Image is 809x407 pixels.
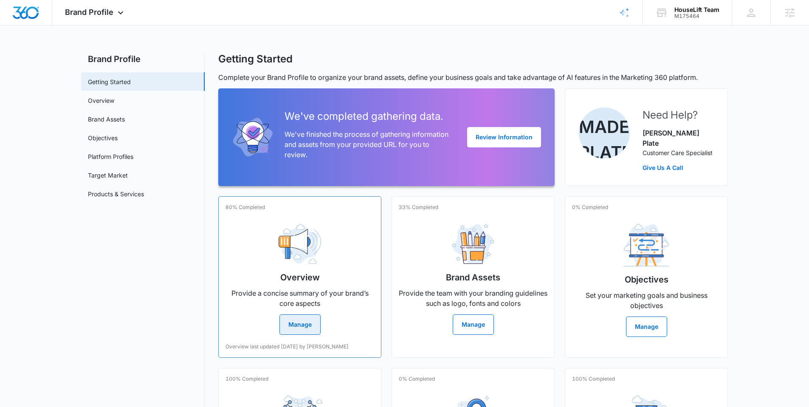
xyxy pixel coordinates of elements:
[625,273,668,286] h2: Objectives
[65,8,113,17] span: Brand Profile
[226,288,374,308] p: Provide a concise summary of your brand’s core aspects
[467,127,541,147] button: Review Information
[88,171,128,180] a: Target Market
[88,96,114,105] a: Overview
[218,72,728,82] p: Complete your Brand Profile to organize your brand assets, define your business goals and take ad...
[88,77,131,86] a: Getting Started
[88,115,125,124] a: Brand Assets
[399,288,547,308] p: Provide the team with your branding guidelines such as logo, fonts and colors
[572,290,721,311] p: Set your marketing goals and business objectives
[279,314,321,335] button: Manage
[226,203,265,211] p: 80% Completed
[643,148,714,157] p: Customer Care Specialist
[226,343,349,350] p: Overview last updated [DATE] by [PERSON_NAME]
[572,203,608,211] p: 0% Completed
[88,133,118,142] a: Objectives
[392,196,555,358] a: 33% CompletedBrand AssetsProvide the team with your branding guidelines such as logo, fonts and c...
[565,196,728,358] a: 0% CompletedObjectivesSet your marketing goals and business objectivesManage
[81,53,205,65] h2: Brand Profile
[285,109,454,124] h2: We've completed gathering data.
[285,129,454,160] p: We've finished the process of gathering information and assets from your provided URL for you to ...
[674,13,719,19] div: account id
[446,271,500,284] h2: Brand Assets
[218,53,293,65] h1: Getting Started
[88,152,133,161] a: Platform Profiles
[280,271,320,284] h2: Overview
[399,375,435,383] p: 0% Completed
[226,375,268,383] p: 100% Completed
[399,203,438,211] p: 33% Completed
[626,317,667,337] button: Manage
[572,375,615,383] p: 100% Completed
[674,6,719,13] div: account name
[88,189,144,198] a: Products & Services
[643,107,714,123] h2: Need Help?
[218,196,381,358] a: 80% CompletedOverviewProvide a concise summary of your brand’s core aspectsManageOverview last up...
[579,107,630,158] img: Madeline Plate
[643,163,714,172] a: Give Us A Call
[643,128,714,148] p: [PERSON_NAME] Plate
[453,314,494,335] button: Manage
